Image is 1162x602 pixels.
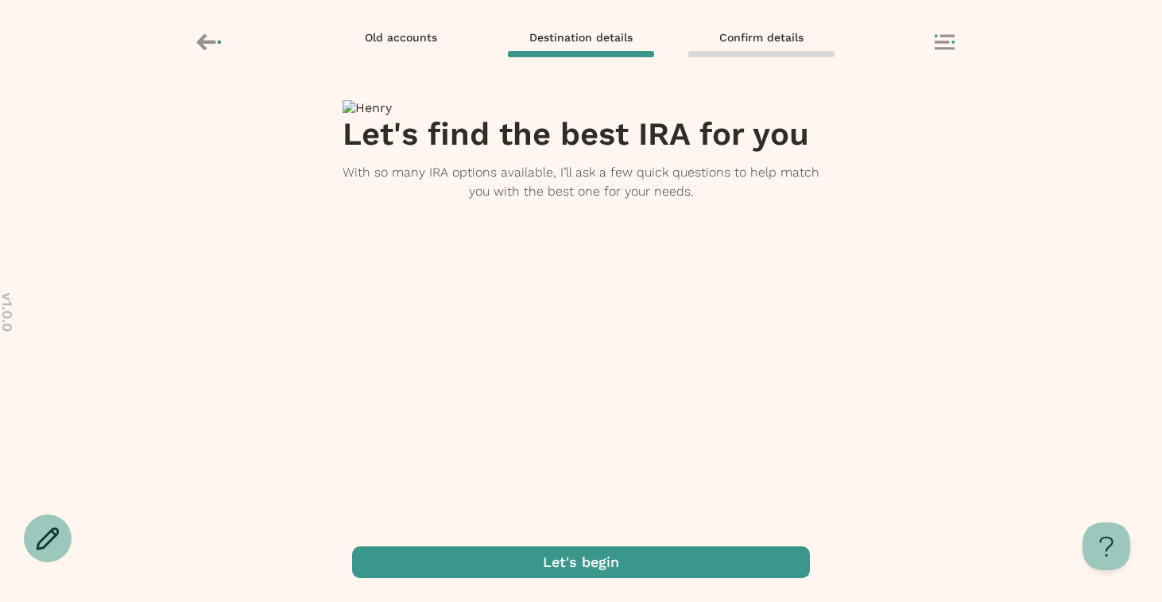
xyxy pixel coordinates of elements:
[343,100,392,115] img: Henry
[365,30,437,45] span: Old accounts
[1083,522,1130,570] iframe: Help Scout Beacon - Open
[343,163,819,201] p: With so many IRA options available, I’ll ask a few quick questions to help match you with the bes...
[343,115,819,153] h1: Let's find the best IRA for you
[352,546,810,578] button: Let's begin
[719,30,804,45] span: Confirm details
[529,30,633,45] span: Destination details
